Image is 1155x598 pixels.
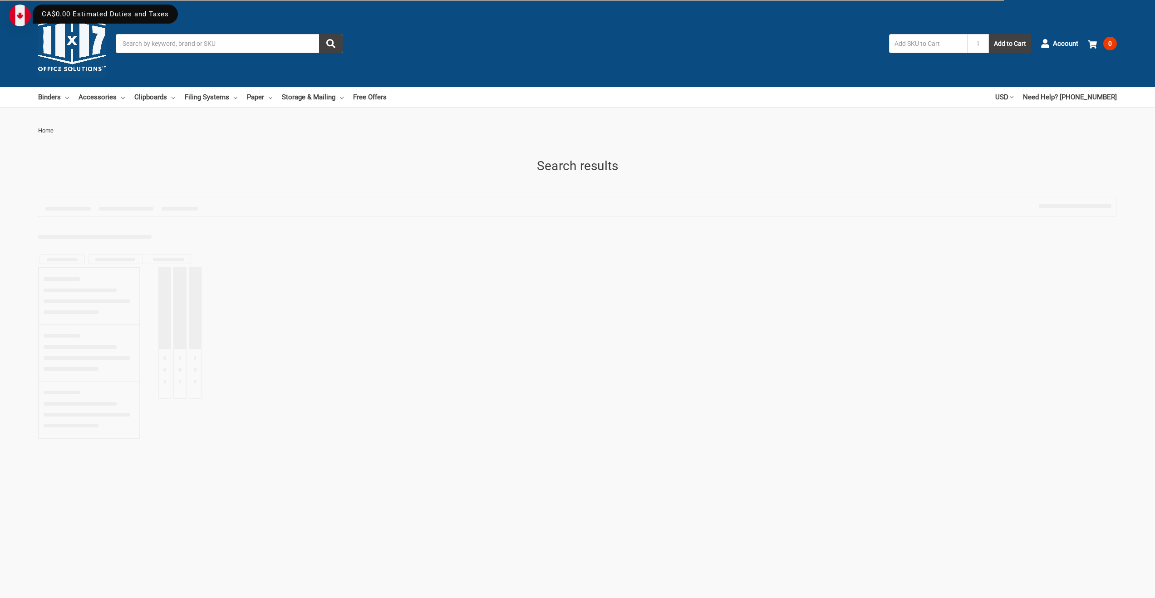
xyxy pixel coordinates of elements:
a: Account [1041,32,1078,55]
span: Account [1053,39,1078,49]
a: Paper [247,87,272,107]
a: Need Help? [PHONE_NUMBER] [1023,87,1117,107]
a: USD [995,87,1013,107]
a: Accessories [79,87,125,107]
a: Free Offers [353,87,387,107]
span: Home [38,127,54,134]
img: duty and tax information for Canada [9,5,31,26]
img: 11x17.com [38,10,106,78]
a: Binders [38,87,69,107]
span: 0 [1103,37,1117,50]
a: 0 [1088,32,1117,55]
input: Search by keyword, brand or SKU [116,34,343,53]
a: Storage & Mailing [282,87,344,107]
button: Add to Cart [989,34,1031,53]
h1: Search results [38,157,1117,176]
a: Clipboards [134,87,175,107]
input: Add SKU to Cart [889,34,967,53]
a: Filing Systems [185,87,237,107]
div: CA$0.00 Estimated Duties and Taxes [33,5,178,24]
